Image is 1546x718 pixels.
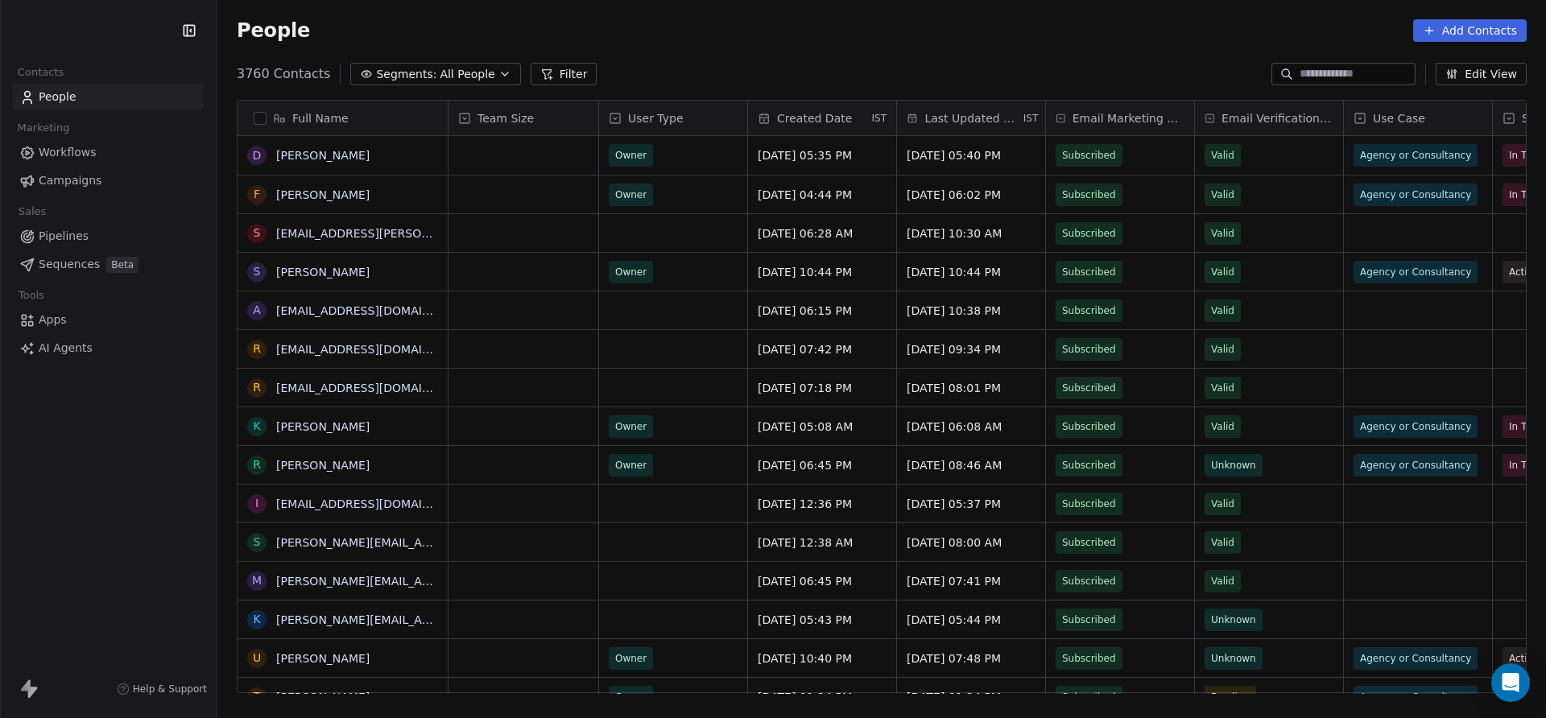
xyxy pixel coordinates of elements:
span: Owner [615,419,647,435]
span: Created Date [777,110,852,126]
a: [PERSON_NAME][EMAIL_ADDRESS][DOMAIN_NAME] [276,613,567,626]
a: People [13,84,204,110]
span: Owner [615,187,647,203]
div: s [254,225,261,241]
span: [DATE] 05:40 PM [907,147,1035,163]
a: [EMAIL_ADDRESS][DOMAIN_NAME] [276,343,473,356]
div: Email Marketing Consent [1046,101,1194,135]
span: [DATE] 06:28 AM [758,225,887,241]
span: Valid [1211,496,1234,512]
span: Valid [1211,303,1234,319]
span: Unknown [1211,650,1256,666]
span: [DATE] 07:48 PM [907,650,1035,666]
span: In Trial [1509,187,1540,203]
span: [DATE] 05:08 AM [758,419,887,435]
span: Valid [1211,419,1234,435]
span: Subscribed [1062,264,1116,280]
span: [DATE] 07:42 PM [758,341,887,357]
a: [PERSON_NAME][EMAIL_ADDRESS][DOMAIN_NAME] [276,575,567,588]
span: Subscribed [1062,457,1116,473]
span: Owner [615,147,647,163]
span: [DATE] 05:43 PM [758,612,887,628]
span: [DATE] 06:08 AM [907,419,1035,435]
a: [PERSON_NAME] [276,420,370,433]
div: r [253,340,261,357]
span: Segments: [376,66,436,83]
div: a [253,302,261,319]
div: F [254,186,260,203]
span: Campaigns [39,172,101,189]
span: Subscribed [1062,419,1116,435]
span: Subscribed [1062,303,1116,319]
span: [DATE] 07:41 PM [907,573,1035,589]
span: [DATE] 04:44 PM [758,187,887,203]
span: Subscribed [1062,341,1116,357]
span: [DATE] 06:15 PM [758,303,887,319]
span: Subscribed [1062,380,1116,396]
span: Marketing [10,116,76,140]
span: Valid [1211,341,1234,357]
a: SequencesBeta [13,251,204,278]
span: [DATE] 06:45 PM [758,457,887,473]
a: [PERSON_NAME] [276,652,370,665]
span: Workflows [39,144,97,161]
span: Subscribed [1062,225,1116,241]
a: Workflows [13,139,204,166]
span: Subscribed [1062,187,1116,203]
span: [DATE] 05:37 PM [907,496,1035,512]
span: [DATE] 12:38 AM [758,534,887,551]
a: AI Agents [13,335,204,361]
a: [PERSON_NAME] [276,188,370,201]
span: Owner [615,689,647,705]
div: D [253,147,262,164]
span: People [237,19,310,43]
span: Contacts [10,60,71,85]
span: [DATE] 12:36 PM [758,496,887,512]
span: Valid [1211,264,1234,280]
span: Subscribed [1062,573,1116,589]
div: t [254,688,261,705]
span: Owner [615,457,647,473]
span: User Type [628,110,684,126]
span: In Trial [1509,457,1540,473]
div: Team Size [449,101,598,135]
span: Valid [1211,187,1234,203]
span: 3760 Contacts [237,64,330,84]
span: IST [871,112,887,125]
span: [DATE] 10:30 AM [907,225,1035,241]
span: All People [440,66,494,83]
div: s [254,534,261,551]
span: Sales [11,200,53,224]
a: Campaigns [13,167,204,194]
a: Help & Support [117,683,207,695]
span: Valid [1211,225,1234,241]
div: U [253,650,261,666]
span: Valid [1211,380,1234,396]
span: Email Marketing Consent [1073,110,1184,126]
div: R [253,456,261,473]
span: Pipelines [39,228,89,245]
span: [DATE] 10:44 PM [907,264,1035,280]
span: Unknown [1211,457,1256,473]
span: Subscribed [1062,689,1116,705]
a: [PERSON_NAME][EMAIL_ADDRESS][DOMAIN_NAME] [276,536,567,549]
span: Subscribed [1062,534,1116,551]
span: Active [1509,264,1539,280]
span: Subscribed [1062,147,1116,163]
span: Subscribed [1062,612,1116,628]
span: Pending [1211,689,1250,705]
span: [DATE] 01:24 PM [758,689,887,705]
div: grid [238,136,449,694]
a: [EMAIL_ADDRESS][DOMAIN_NAME] [276,304,473,317]
span: [DATE] 01:24 PM [907,689,1035,705]
span: [DATE] 06:02 PM [907,187,1035,203]
span: Apps [39,312,67,328]
div: i [255,495,258,512]
span: [DATE] 08:00 AM [907,534,1035,551]
span: [DATE] 07:18 PM [758,380,887,396]
a: [EMAIL_ADDRESS][PERSON_NAME][DOMAIN_NAME] [276,227,567,240]
span: Team Size [477,110,534,126]
a: Pipelines [13,223,204,250]
span: [DATE] 05:44 PM [907,612,1035,628]
span: [DATE] 06:45 PM [758,573,887,589]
